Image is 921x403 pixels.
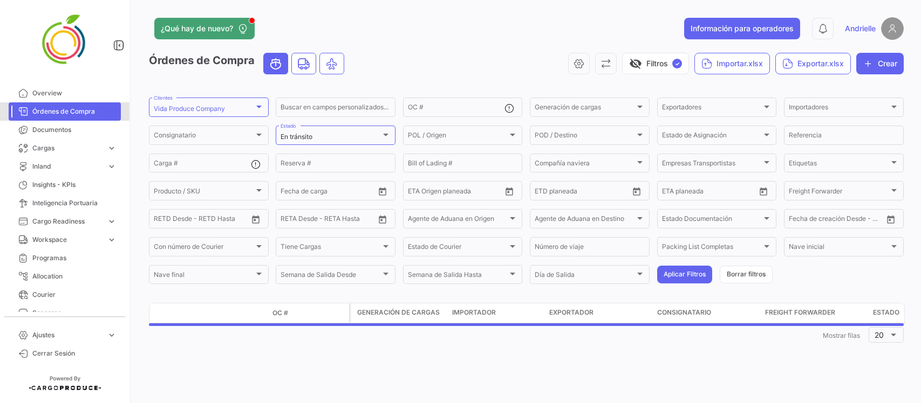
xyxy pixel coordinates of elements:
datatable-header-cell: Importador [448,303,545,323]
span: Agente de Aduana en Origen [408,217,508,224]
datatable-header-cell: OC # [268,304,349,322]
input: Desde [535,189,554,196]
span: Consignatario [657,308,711,317]
span: Estado de Courier [408,245,508,252]
input: Hasta [308,217,352,224]
span: Ajustes [32,330,103,340]
span: Importador [452,308,496,317]
span: Órdenes de Compra [32,107,117,116]
input: Desde [789,217,808,224]
span: expand_more [107,330,117,340]
span: Generación de cargas [535,105,635,113]
input: Hasta [308,189,352,196]
span: Mostrar filas [823,331,860,339]
span: expand_more [107,162,117,171]
a: Inteligencia Portuaria [9,194,121,212]
span: Overview [32,88,117,98]
button: visibility_offFiltros✓ [622,53,689,74]
span: ¿Qué hay de nuevo? [161,23,233,34]
span: Insights - KPIs [32,180,117,190]
span: Cargas [32,143,103,153]
span: Empresas Transportistas [662,161,762,169]
span: POD / Destino [535,133,635,141]
input: Desde [154,217,173,224]
span: Agente de Aduana en Destino [535,217,635,224]
span: Exportadores [662,105,762,113]
span: Semana de Salida Hasta [408,273,508,280]
span: Inteligencia Portuaria [32,198,117,208]
mat-select-trigger: Vida Produce Company [154,105,225,113]
button: Crear [856,53,904,74]
span: Tiene Cargas [281,245,381,252]
h3: Órdenes de Compra [149,53,347,74]
img: 4ff2da5d-257b-45de-b8a4-5752211a35e0.png [38,13,92,67]
span: Courier [32,290,117,300]
span: Workspace [32,235,103,245]
span: Freight Forwarder [789,189,889,196]
button: Open calendar [629,183,645,199]
button: Importar.xlsx [694,53,770,74]
span: Importadores [789,105,889,113]
button: ¿Qué hay de nuevo? [154,18,255,39]
span: Compañía naviera [535,161,635,169]
span: Estado Documentación [662,217,762,224]
input: Hasta [816,217,861,224]
span: POL / Origen [408,133,508,141]
button: Air [320,53,344,74]
span: Etiquetas [789,161,889,169]
span: Día de Salida [535,273,635,280]
span: Cargo Readiness [32,217,103,226]
a: Sensores [9,304,121,322]
span: Inland [32,162,103,171]
input: Hasta [562,189,606,196]
button: Open calendar [501,183,517,199]
span: Andrielle [845,23,876,34]
span: Consignatario [154,133,254,141]
span: Semana de Salida Desde [281,273,381,280]
span: Nave final [154,273,254,280]
span: Estado [873,308,899,317]
span: expand_more [107,143,117,153]
input: Hasta [181,217,226,224]
span: Nave inicial [789,245,889,252]
input: Hasta [435,189,480,196]
span: ✓ [672,59,682,68]
span: Estado de Asignación [662,133,762,141]
button: Open calendar [374,183,391,199]
button: Información para operadores [684,18,800,39]
span: Allocation [32,272,117,281]
button: Open calendar [755,183,772,199]
a: Documentos [9,121,121,139]
mat-select-trigger: En tránsito [281,133,312,141]
input: Desde [662,189,681,196]
span: 20 [875,330,884,339]
input: Desde [281,189,300,196]
span: Programas [32,253,117,263]
span: Packing List Completas [662,245,762,252]
span: Sensores [32,308,117,318]
img: placeholder-user.png [881,17,904,40]
input: Desde [281,217,300,224]
a: Órdenes de Compra [9,102,121,121]
a: Insights - KPIs [9,176,121,194]
button: Aplicar Filtros [657,266,712,283]
datatable-header-cell: Consignatario [653,303,761,323]
button: Ocean [264,53,288,74]
a: Allocation [9,267,121,286]
button: Open calendar [374,211,391,227]
button: Land [292,53,316,74]
input: Hasta [689,189,734,196]
span: Freight Forwarder [765,308,835,317]
datatable-header-cell: Estado Doc. [198,309,268,317]
datatable-header-cell: Freight Forwarder [761,303,869,323]
span: Exportador [549,308,593,317]
a: Overview [9,84,121,102]
span: Cerrar Sesión [32,349,117,358]
input: Desde [408,189,427,196]
span: expand_more [107,235,117,245]
button: Exportar.xlsx [775,53,851,74]
a: Programas [9,249,121,267]
button: Open calendar [248,211,264,227]
button: Borrar filtros [720,266,773,283]
button: Open calendar [883,211,899,227]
